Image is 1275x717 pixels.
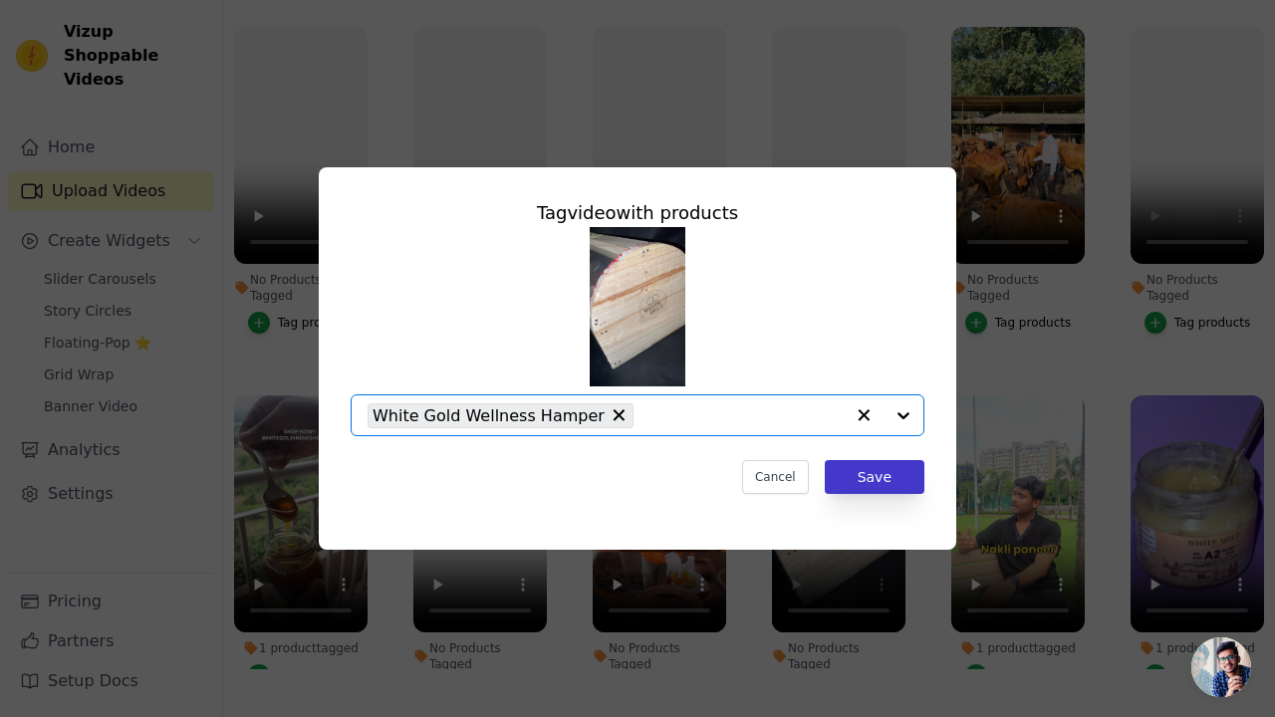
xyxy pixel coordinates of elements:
a: Open chat [1191,637,1251,697]
button: Cancel [742,460,809,494]
img: reel-preview-zw5zrk-sd.myshopify.com-3661901224330553459_71607864703.jpeg [590,227,685,386]
button: Save [825,460,924,494]
span: White Gold Wellness Hamper [373,403,605,428]
div: Tag video with products [351,199,924,227]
